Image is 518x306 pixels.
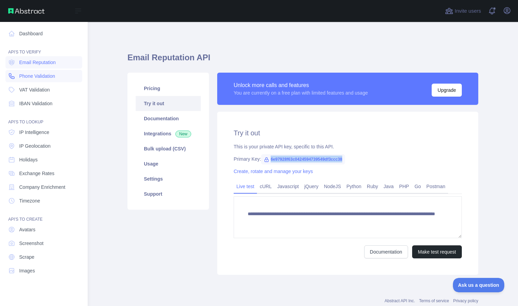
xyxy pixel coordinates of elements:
[234,181,257,192] a: Live test
[453,278,504,292] iframe: Toggle Customer Support
[419,298,449,303] a: Terms of service
[234,89,368,96] div: You are currently on a free plan with limited features and usage
[234,143,462,150] div: This is your private API key, specific to this API.
[19,240,44,247] span: Screenshot
[19,254,34,260] span: Scrape
[19,143,51,149] span: IP Geolocation
[19,170,54,177] span: Exchange Rates
[5,237,82,249] a: Screenshot
[19,59,56,66] span: Email Reputation
[234,81,368,89] div: Unlock more calls and features
[136,126,201,141] a: Integrations New
[136,111,201,126] a: Documentation
[432,84,462,97] button: Upgrade
[381,181,397,192] a: Java
[396,181,412,192] a: PHP
[453,298,478,303] a: Privacy policy
[5,265,82,277] a: Images
[19,184,65,191] span: Company Enrichment
[136,141,201,156] a: Bulk upload (CSV)
[5,84,82,96] a: VAT Validation
[136,81,201,96] a: Pricing
[136,96,201,111] a: Try it out
[234,156,462,162] div: Primary Key:
[136,186,201,201] a: Support
[444,5,482,16] button: Invite users
[5,223,82,236] a: Avatars
[19,129,49,136] span: IP Intelligence
[274,181,301,192] a: Javascript
[19,197,40,204] span: Timezone
[19,267,35,274] span: Images
[5,154,82,166] a: Holidays
[19,100,52,107] span: IBAN Validation
[19,73,55,79] span: Phone Validation
[19,156,38,163] span: Holidays
[5,27,82,40] a: Dashboard
[424,181,448,192] a: Postman
[19,86,50,93] span: VAT Validation
[261,154,345,164] span: 6e97928f63c0424594739549df3ccc38
[364,181,381,192] a: Ruby
[257,181,274,192] a: cURL
[5,195,82,207] a: Timezone
[5,251,82,263] a: Scrape
[127,52,478,69] h1: Email Reputation API
[412,181,424,192] a: Go
[136,156,201,171] a: Usage
[5,111,82,125] div: API'S TO LOOKUP
[175,131,191,137] span: New
[412,245,462,258] button: Make test request
[136,171,201,186] a: Settings
[5,181,82,193] a: Company Enrichment
[5,97,82,110] a: IBAN Validation
[234,169,313,174] a: Create, rotate and manage your keys
[5,41,82,55] div: API'S TO VERIFY
[5,126,82,138] a: IP Intelligence
[385,298,415,303] a: Abstract API Inc.
[364,245,408,258] a: Documentation
[321,181,344,192] a: NodeJS
[19,226,35,233] span: Avatars
[5,70,82,82] a: Phone Validation
[5,167,82,180] a: Exchange Rates
[455,7,481,15] span: Invite users
[5,56,82,69] a: Email Reputation
[5,140,82,152] a: IP Geolocation
[8,8,45,14] img: Abstract API
[301,181,321,192] a: jQuery
[344,181,364,192] a: Python
[5,208,82,222] div: API'S TO CREATE
[234,128,462,138] h2: Try it out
